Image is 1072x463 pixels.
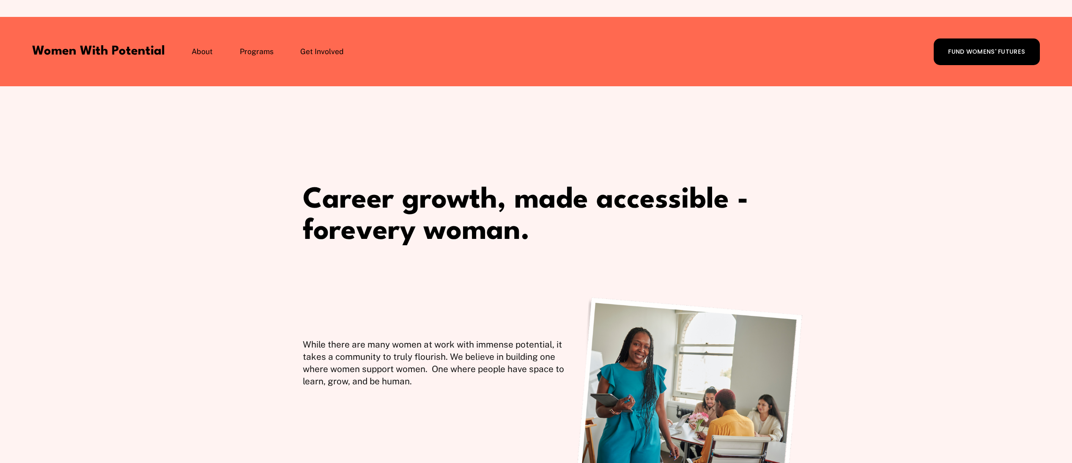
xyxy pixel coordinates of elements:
[934,38,1040,65] a: FUND WOMENS' FUTURES
[192,47,213,57] span: About
[341,218,521,246] span: every woman
[303,338,568,388] p: While there are many women at work with immense potential, it takes a community to truly flourish...
[300,47,344,57] span: Get Involved
[32,45,165,58] a: Women With Potential
[240,47,274,57] span: Programs
[240,46,274,58] a: folder dropdown
[303,185,837,248] h1: Career growth, made accessible - for .
[192,46,213,58] a: folder dropdown
[300,46,344,58] a: folder dropdown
